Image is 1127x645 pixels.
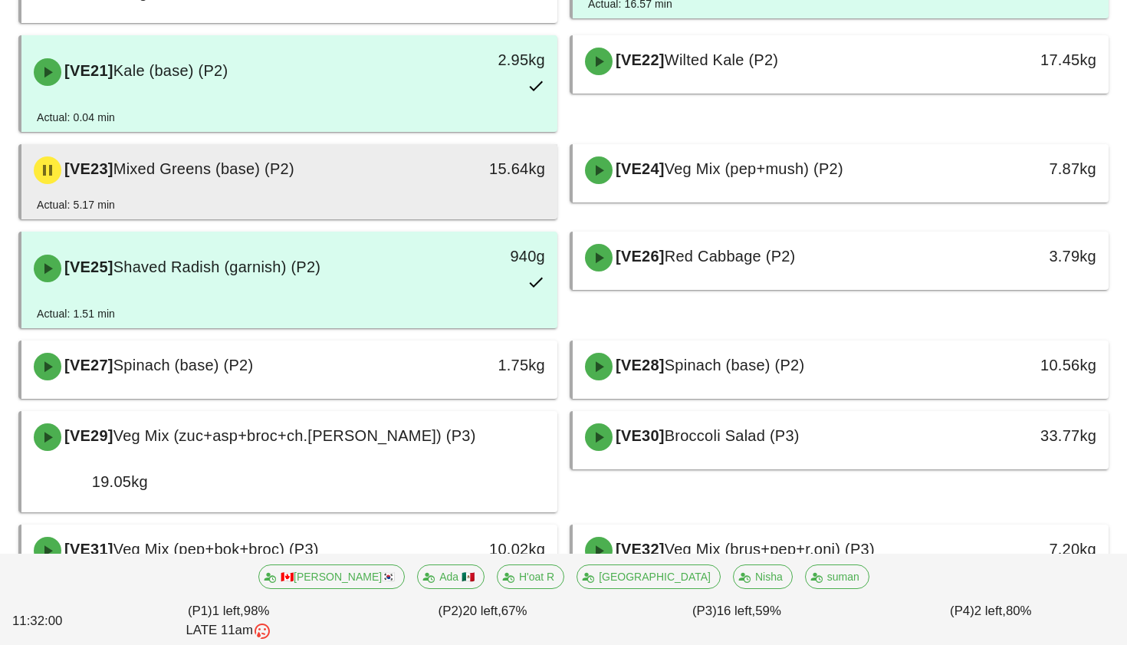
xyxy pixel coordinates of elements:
span: [VE22] [613,51,665,68]
span: [VE29] [61,427,113,444]
div: 3.79kg [982,244,1096,268]
span: Veg Mix (pep+mush) (P2) [665,160,843,177]
div: (P2) 67% [356,598,609,643]
div: 7.20kg [982,537,1096,561]
div: 19.05kg [34,469,148,494]
span: [VE25] [61,258,113,275]
span: [VE23] [61,160,113,177]
span: suman [814,565,859,588]
span: [VE28] [613,357,665,374]
span: Veg Mix (pep+bok+broc) (P3) [113,541,319,558]
div: 10.02kg [431,537,545,561]
div: 1.75kg [431,353,545,377]
span: Broccoli Salad (P3) [665,427,800,444]
span: [VE32] [613,541,665,558]
span: Wilted Kale (P2) [665,51,779,68]
span: 🇨🇦[PERSON_NAME]🇰🇷 [268,565,395,588]
div: 15.64kg [431,156,545,181]
div: 17.45kg [982,48,1096,72]
span: Shaved Radish (garnish) (P2) [113,258,320,275]
span: Red Cabbage (P2) [665,248,796,265]
div: 33.77kg [982,423,1096,448]
span: Veg Mix (zuc+asp+broc+ch.[PERSON_NAME]) (P3) [113,427,476,444]
span: Nisha [743,565,783,588]
span: [GEOGRAPHIC_DATA] [586,565,711,588]
span: [VE31] [61,541,113,558]
span: Veg Mix (brus+pep+r.oni) (P3) [665,541,875,558]
div: 7.87kg [982,156,1096,181]
div: 2.95kg [431,48,545,72]
span: 20 left, [462,604,501,618]
div: Actual: 1.51 min [37,305,115,322]
div: 11:32:00 [9,608,102,633]
div: 940g [431,244,545,268]
div: (P4) 80% [864,598,1118,643]
div: Actual: 5.17 min [37,196,115,213]
span: [VE30] [613,427,665,444]
span: H'oat R [507,565,554,588]
span: Kale (base) (P2) [113,62,228,79]
div: Actual: 0.04 min [37,109,115,126]
span: [VE24] [613,160,665,177]
span: 1 left, [212,604,244,618]
span: 16 left, [717,604,755,618]
div: (P3) 59% [609,598,863,643]
span: Ada 🇲🇽 [427,565,475,588]
span: [VE27] [61,357,113,374]
span: Spinach (base) (P2) [113,357,254,374]
span: Mixed Greens (base) (P2) [113,160,294,177]
div: (P1) 98% [102,598,356,643]
div: LATE 11am [105,620,353,640]
span: [VE21] [61,62,113,79]
span: 2 left, [974,604,1006,618]
span: [VE26] [613,248,665,265]
span: Spinach (base) (P2) [665,357,805,374]
div: 10.56kg [982,353,1096,377]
